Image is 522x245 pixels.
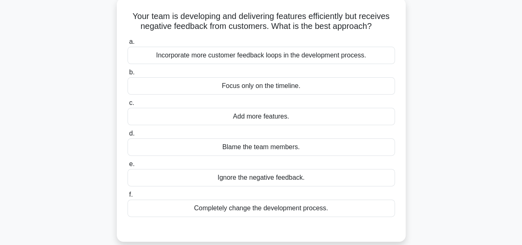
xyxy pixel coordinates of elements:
[127,11,396,32] h5: Your team is developing and delivering features efficiently but receives negative feedback from c...
[129,160,135,167] span: e.
[129,130,135,137] span: d.
[128,169,395,186] div: Ignore the negative feedback.
[128,47,395,64] div: Incorporate more customer feedback loops in the development process.
[128,138,395,156] div: Blame the team members.
[129,69,135,76] span: b.
[129,38,135,45] span: a.
[129,191,133,198] span: f.
[128,108,395,125] div: Add more features.
[128,77,395,95] div: Focus only on the timeline.
[129,99,134,106] span: c.
[128,200,395,217] div: Completely change the development process.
